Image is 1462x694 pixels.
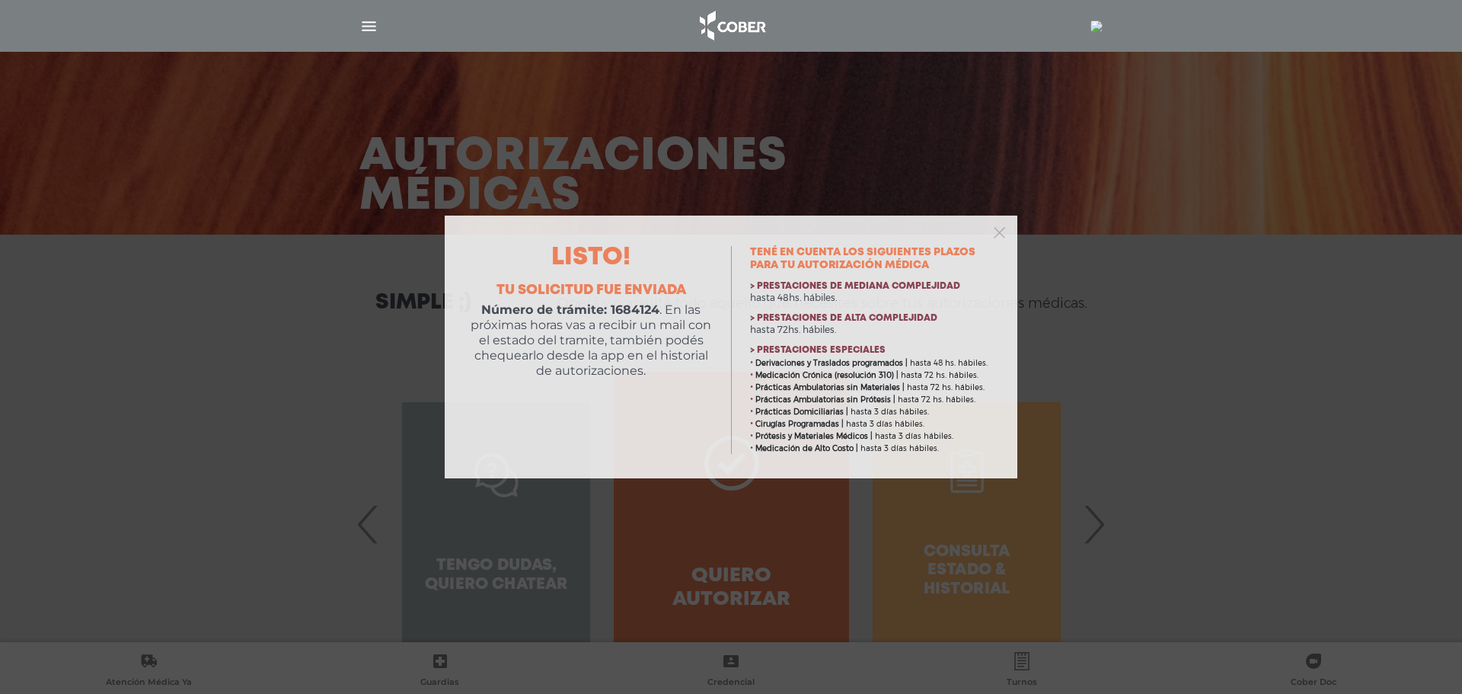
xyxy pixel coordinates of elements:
span: hasta 48 hs. hábiles. [910,358,988,368]
p: hasta 48hs. hábiles. [750,292,993,304]
span: hasta 3 días hábiles. [875,431,953,441]
h4: > Prestaciones de alta complejidad [750,313,993,324]
b: Cirugías Programadas | [755,419,844,429]
span: hasta 3 días hábiles. [846,419,924,429]
p: . En las próximas horas vas a recibir un mail con el estado del tramite, también podés chequearlo... [469,302,713,379]
h4: > Prestaciones de mediana complejidad [750,281,993,292]
b: Prácticas Ambulatorias sin Materiales | [755,382,905,392]
h4: > Prestaciones especiales [750,345,993,356]
b: Medicación Crónica (resolución 310) | [755,370,899,380]
b: Medicación de Alto Costo | [755,443,858,453]
h4: Tu solicitud fue enviada [469,283,713,299]
b: Derivaciones y Traslados programados | [755,358,908,368]
h3: Tené en cuenta los siguientes plazos para tu autorización médica [750,246,993,272]
b: Número de trámite: 1684124 [481,302,659,317]
b: Prótesis y Materiales Médicos | [755,431,873,441]
b: Prácticas Ambulatorias sin Prótesis | [755,395,895,405]
b: Prácticas Domiciliarias | [755,407,848,417]
span: hasta 3 días hábiles. [860,443,939,453]
span: hasta 3 días hábiles. [851,407,929,417]
p: hasta 72hs. hábiles. [750,324,993,336]
span: hasta 72 hs. hábiles. [898,395,975,405]
span: hasta 72 hs. hábiles. [901,370,978,380]
span: hasta 72 hs. hábiles. [907,382,985,392]
h2: Listo! [469,246,713,270]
